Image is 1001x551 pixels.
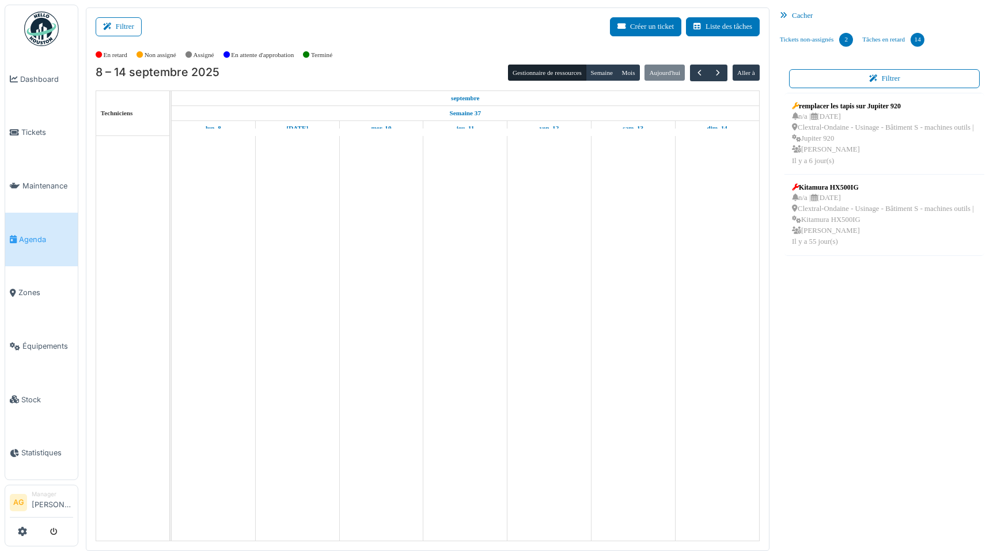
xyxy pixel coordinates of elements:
[96,17,142,36] button: Filtrer
[789,179,980,251] a: Kitamura HX500IG n/a |[DATE] Clextral-Ondaine - Usinage - Bâtiment S - machines outils |Kitamura ...
[792,182,977,193] div: Kitamura HX500IG
[20,74,73,85] span: Dashboard
[22,180,73,191] span: Maintenance
[704,121,730,135] a: 14 septembre 2025
[508,65,586,81] button: Gestionnaire de ressources
[284,121,312,135] a: 9 septembre 2025
[453,121,477,135] a: 11 septembre 2025
[21,127,73,138] span: Tickets
[32,490,73,499] div: Manager
[617,65,640,81] button: Mois
[5,427,78,480] a: Statistiques
[775,7,994,24] div: Cacher
[19,234,73,245] span: Agenda
[21,447,73,458] span: Statistiques
[792,193,977,248] div: n/a | [DATE] Clextral-Ondaine - Usinage - Bâtiment S - machines outils | Kitamura HX500IG [PERSON...
[610,17,681,36] button: Créer un ticket
[789,69,980,88] button: Filtrer
[18,287,73,298] span: Zones
[789,98,980,169] a: remplacer les tapis sur Jupiter 920 n/a |[DATE] Clextral-Ondaine - Usinage - Bâtiment S - machine...
[5,52,78,106] a: Dashboard
[5,319,78,373] a: Équipements
[686,17,760,36] button: Liste des tâches
[858,24,929,55] a: Tâches en retard
[5,106,78,160] a: Tickets
[21,394,73,405] span: Stock
[644,65,685,81] button: Aujourd'hui
[792,111,977,167] div: n/a | [DATE] Clextral-Ondaine - Usinage - Bâtiment S - machines outils | Jupiter 920 [PERSON_NAME...
[101,110,133,116] span: Techniciens
[10,494,27,511] li: AG
[690,65,709,81] button: Précédent
[24,12,59,46] img: Badge_color-CXgf-gQk.svg
[792,101,977,111] div: remplacer les tapis sur Jupiter 920
[5,159,78,213] a: Maintenance
[203,121,224,135] a: 8 septembre 2025
[22,341,73,352] span: Équipements
[733,65,760,81] button: Aller à
[708,65,727,81] button: Suivant
[448,91,483,105] a: 8 septembre 2025
[620,121,646,135] a: 13 septembre 2025
[231,50,294,60] label: En attente d'approbation
[311,50,332,60] label: Terminé
[32,490,73,515] li: [PERSON_NAME]
[96,66,219,80] h2: 8 – 14 septembre 2025
[537,121,562,135] a: 12 septembre 2025
[194,50,214,60] label: Assigné
[447,106,484,120] a: Semaine 37
[5,373,78,427] a: Stock
[911,33,924,47] div: 14
[369,121,395,135] a: 10 septembre 2025
[839,33,853,47] div: 2
[5,266,78,320] a: Zones
[5,213,78,266] a: Agenda
[145,50,176,60] label: Non assigné
[104,50,127,60] label: En retard
[775,24,858,55] a: Tickets non-assignés
[10,490,73,518] a: AG Manager[PERSON_NAME]
[586,65,617,81] button: Semaine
